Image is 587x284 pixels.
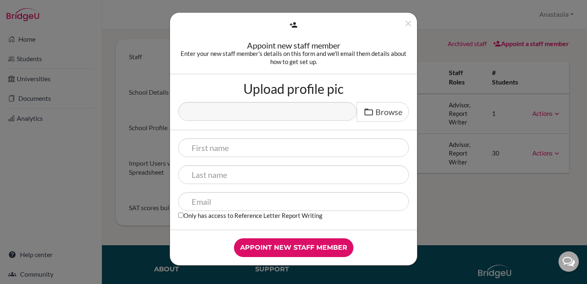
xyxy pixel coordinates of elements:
input: Email [178,192,409,211]
input: First name [178,138,409,157]
div: Enter your new staff member's details on this form and we'll email them details about how to get ... [178,49,409,66]
input: Only has access to Reference Letter Report Writing [178,213,183,218]
button: Close [403,18,413,32]
span: Help [19,6,35,13]
label: Upload profile pic [243,82,344,95]
span: Browse [375,107,402,117]
input: Appoint new staff member [234,238,353,257]
div: Appoint new staff member [178,41,409,49]
label: Only has access to Reference Letter Report Writing [178,211,322,220]
input: Last name [178,165,409,184]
